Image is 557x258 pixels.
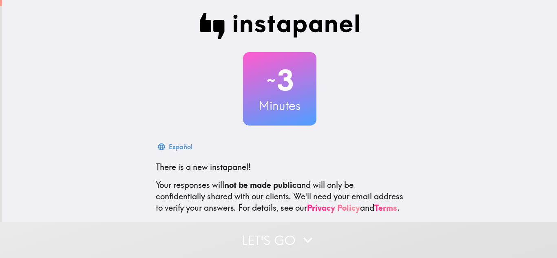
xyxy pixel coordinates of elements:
a: Privacy Policy [307,203,360,213]
span: ~ [265,68,277,93]
h3: Minutes [243,97,316,114]
p: This invite is exclusively for you, please do not share it. Complete it soon because spots are li... [156,220,404,243]
b: not be made public [224,180,296,190]
p: Your responses will and will only be confidentially shared with our clients. We'll need your emai... [156,179,404,214]
img: Instapanel [200,13,360,39]
div: Español [169,141,192,152]
h2: 3 [243,64,316,97]
button: Español [156,139,196,155]
span: There is a new instapanel! [156,162,251,172]
a: Terms [374,203,397,213]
